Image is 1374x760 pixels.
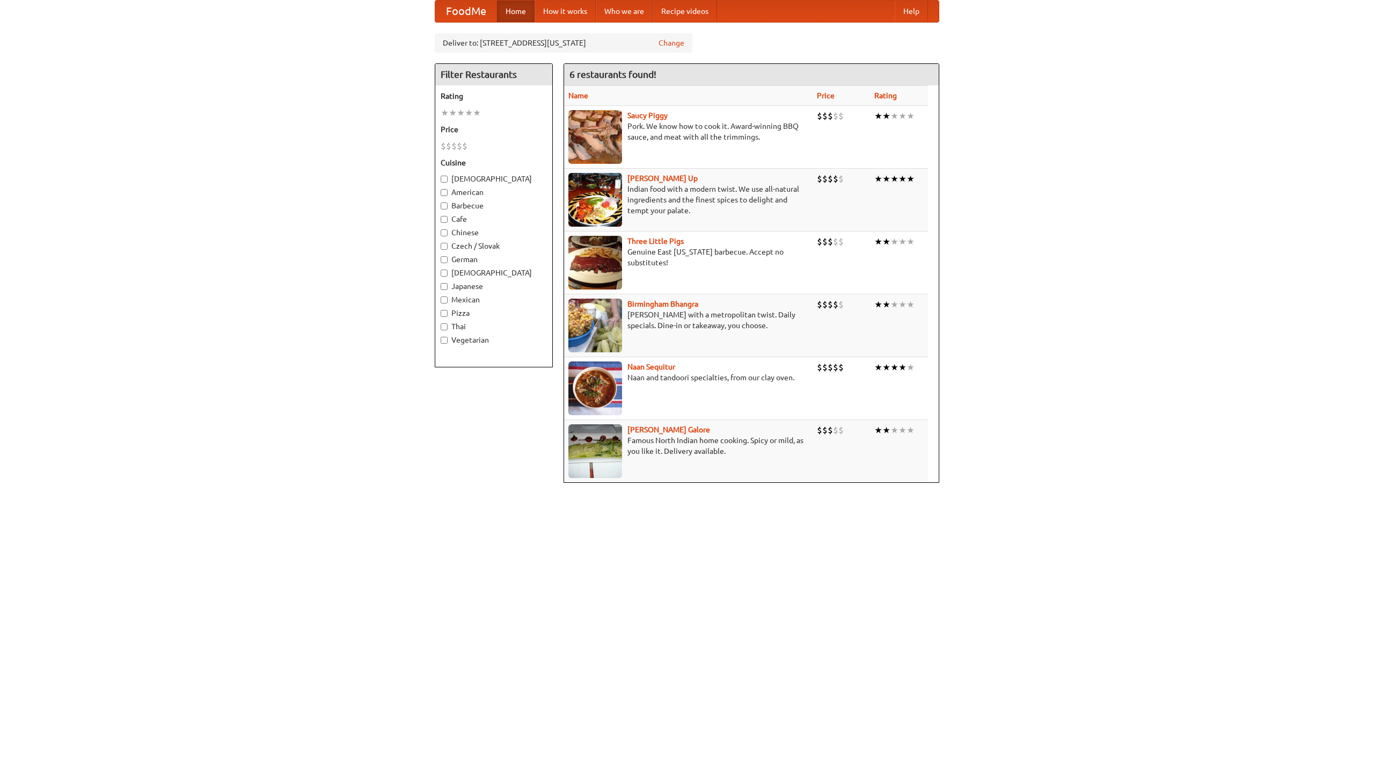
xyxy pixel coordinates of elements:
[441,335,547,345] label: Vegetarian
[627,425,710,434] b: [PERSON_NAME] Galore
[838,110,844,122] li: $
[449,107,457,119] li: ★
[627,300,698,308] a: Birmingham Bhangra
[822,424,828,436] li: $
[833,424,838,436] li: $
[890,299,898,310] li: ★
[898,299,907,310] li: ★
[838,299,844,310] li: $
[441,321,547,332] label: Thai
[568,110,622,164] img: saucy.jpg
[822,361,828,373] li: $
[535,1,596,22] a: How it works
[833,361,838,373] li: $
[457,140,462,152] li: $
[833,236,838,248] li: $
[882,236,890,248] li: ★
[435,33,692,53] div: Deliver to: [STREET_ADDRESS][US_STATE]
[907,236,915,248] li: ★
[441,310,448,317] input: Pizza
[441,337,448,344] input: Vegetarian
[568,299,622,352] img: bhangra.jpg
[441,173,547,184] label: [DEMOGRAPHIC_DATA]
[568,361,622,415] img: naansequitur.jpg
[874,91,897,100] a: Rating
[890,361,898,373] li: ★
[457,107,465,119] li: ★
[441,189,448,196] input: American
[441,243,448,250] input: Czech / Slovak
[568,247,808,268] p: Genuine East [US_STATE] barbecue. Accept no substitutes!
[890,236,898,248] li: ★
[907,299,915,310] li: ★
[441,157,547,168] h5: Cuisine
[441,187,547,198] label: American
[441,256,448,263] input: German
[441,241,547,251] label: Czech / Slovak
[441,202,448,209] input: Barbecue
[882,299,890,310] li: ★
[822,236,828,248] li: $
[441,91,547,102] h5: Rating
[817,173,822,185] li: $
[627,111,668,120] a: Saucy Piggy
[441,200,547,211] label: Barbecue
[627,237,684,245] a: Three Little Pigs
[568,184,808,216] p: Indian food with a modern twist. We use all-natural ingredients and the finest spices to delight ...
[568,435,808,457] p: Famous North Indian home cooking. Spicy or mild, as you like it. Delivery available.
[441,124,547,135] h5: Price
[568,309,808,331] p: [PERSON_NAME] with a metropolitan twist. Daily specials. Dine-in or takeaway, you choose.
[874,110,882,122] li: ★
[838,236,844,248] li: $
[568,372,808,383] p: Naan and tandoori specialties, from our clay oven.
[441,270,448,277] input: [DEMOGRAPHIC_DATA]
[441,281,547,292] label: Japanese
[627,174,698,183] a: [PERSON_NAME] Up
[898,110,907,122] li: ★
[828,236,833,248] li: $
[874,361,882,373] li: ★
[817,361,822,373] li: $
[828,110,833,122] li: $
[882,173,890,185] li: ★
[441,107,449,119] li: ★
[568,173,622,227] img: curryup.jpg
[435,1,497,22] a: FoodMe
[890,173,898,185] li: ★
[441,323,448,330] input: Thai
[441,176,448,183] input: [DEMOGRAPHIC_DATA]
[882,361,890,373] li: ★
[828,299,833,310] li: $
[898,361,907,373] li: ★
[441,140,446,152] li: $
[569,69,656,79] ng-pluralize: 6 restaurants found!
[473,107,481,119] li: ★
[441,254,547,265] label: German
[441,267,547,278] label: [DEMOGRAPHIC_DATA]
[822,173,828,185] li: $
[833,299,838,310] li: $
[828,424,833,436] li: $
[441,283,448,290] input: Japanese
[462,140,467,152] li: $
[895,1,928,22] a: Help
[441,214,547,225] label: Cafe
[817,236,822,248] li: $
[446,140,451,152] li: $
[627,363,675,371] a: Naan Sequitur
[441,229,448,236] input: Chinese
[441,308,547,319] label: Pizza
[451,140,457,152] li: $
[817,110,822,122] li: $
[817,91,835,100] a: Price
[874,173,882,185] li: ★
[441,296,448,303] input: Mexican
[568,236,622,289] img: littlepigs.jpg
[838,361,844,373] li: $
[833,173,838,185] li: $
[882,110,890,122] li: ★
[441,294,547,305] label: Mexican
